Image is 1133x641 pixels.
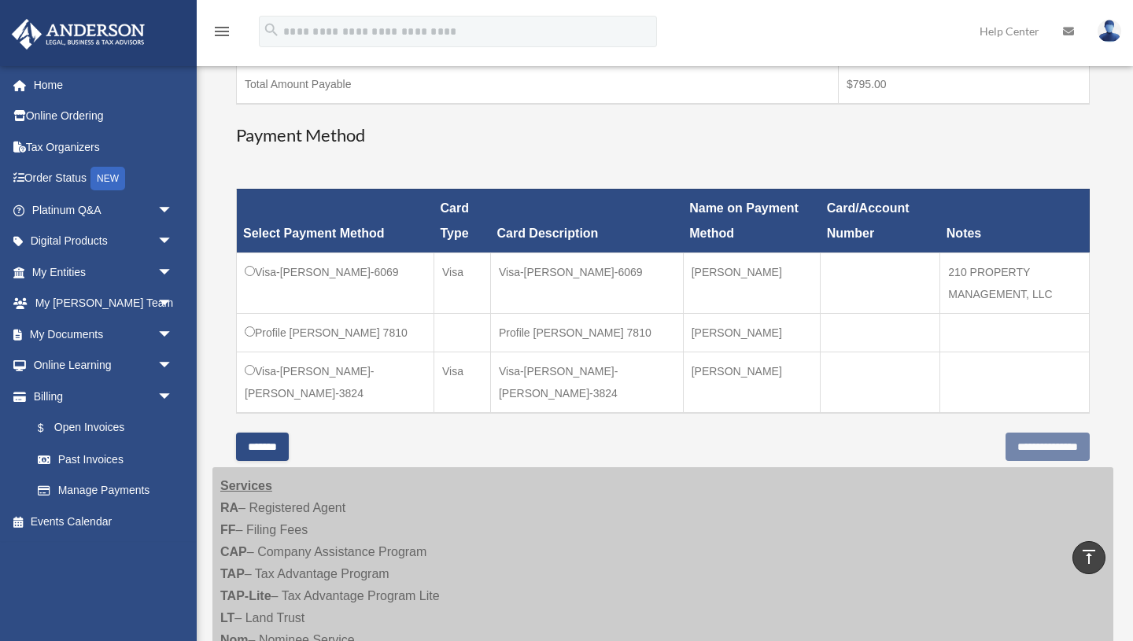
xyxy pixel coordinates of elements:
h3: Payment Method [236,123,1090,148]
td: [PERSON_NAME] [683,252,821,313]
span: arrow_drop_down [157,350,189,382]
td: Visa-[PERSON_NAME]-[PERSON_NAME]-3824 [237,352,434,413]
a: Online Ordering [11,101,197,132]
i: menu [212,22,231,41]
th: Select Payment Method [237,189,434,252]
span: arrow_drop_down [157,194,189,227]
strong: Services [220,479,272,492]
strong: LT [220,611,234,624]
a: Home [11,69,197,101]
td: $795.00 [839,64,1090,104]
a: Billingarrow_drop_down [11,381,189,412]
strong: RA [220,501,238,514]
th: Card Description [490,189,683,252]
th: Card/Account Number [821,189,940,252]
span: arrow_drop_down [157,226,189,258]
span: arrow_drop_down [157,319,189,351]
td: [PERSON_NAME] [683,352,821,413]
a: Platinum Q&Aarrow_drop_down [11,194,197,226]
a: Manage Payments [22,475,189,507]
td: Visa-[PERSON_NAME]-6069 [490,252,683,313]
td: Visa [434,252,490,313]
td: Profile [PERSON_NAME] 7810 [237,313,434,352]
span: arrow_drop_down [157,256,189,289]
strong: TAP-Lite [220,589,271,602]
a: Order StatusNEW [11,163,197,195]
a: $Open Invoices [22,412,181,444]
a: menu [212,28,231,41]
td: [PERSON_NAME] [683,313,821,352]
strong: TAP [220,567,245,580]
a: My [PERSON_NAME] Teamarrow_drop_down [11,288,197,319]
img: Anderson Advisors Platinum Portal [7,19,149,50]
strong: FF [220,523,236,536]
td: Total Amount Payable [237,64,839,104]
th: Notes [940,189,1090,252]
th: Name on Payment Method [683,189,821,252]
a: Digital Productsarrow_drop_down [11,226,197,257]
td: 210 PROPERTY MANAGEMENT, LLC [940,252,1090,313]
td: Visa [434,352,490,413]
span: arrow_drop_down [157,381,189,413]
a: Online Learningarrow_drop_down [11,350,197,381]
a: My Documentsarrow_drop_down [11,319,197,350]
td: Visa-[PERSON_NAME]-6069 [237,252,434,313]
i: vertical_align_top [1079,547,1098,566]
i: search [263,21,280,39]
a: My Entitiesarrow_drop_down [11,256,197,288]
a: vertical_align_top [1072,541,1105,574]
a: Past Invoices [22,444,189,475]
span: $ [46,418,54,438]
img: User Pic [1098,20,1121,42]
a: Tax Organizers [11,131,197,163]
div: NEW [90,167,125,190]
td: Visa-[PERSON_NAME]-[PERSON_NAME]-3824 [490,352,683,413]
span: arrow_drop_down [157,288,189,320]
td: Profile [PERSON_NAME] 7810 [490,313,683,352]
strong: CAP [220,545,247,558]
a: Events Calendar [11,506,197,537]
th: Card Type [434,189,490,252]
